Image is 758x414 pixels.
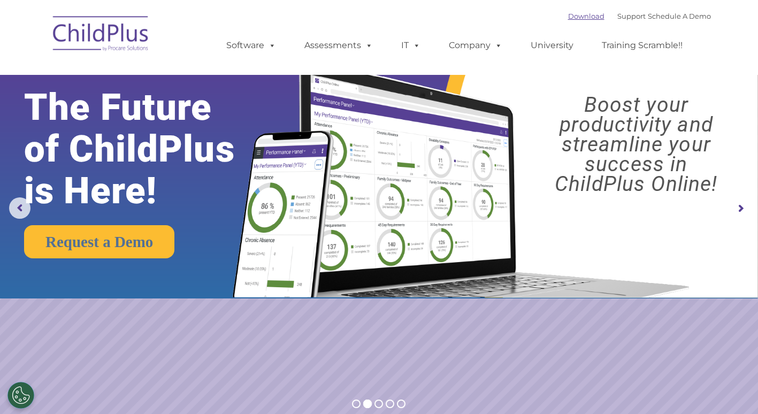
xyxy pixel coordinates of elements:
a: Support [617,12,646,20]
font: | [568,12,711,20]
a: Download [568,12,604,20]
span: Phone number [149,114,194,122]
a: Training Scramble!! [591,35,693,56]
a: University [520,35,584,56]
a: Assessments [294,35,384,56]
a: Request a Demo [24,225,174,258]
a: Company [438,35,513,56]
rs-layer: Boost your productivity and streamline your success in ChildPlus Online! [524,95,749,194]
a: Software [216,35,287,56]
a: IT [391,35,431,56]
button: Cookies Settings [7,382,34,409]
img: ChildPlus by Procare Solutions [48,9,155,62]
a: Schedule A Demo [648,12,711,20]
span: Last name [149,71,181,79]
rs-layer: The Future of ChildPlus is Here! [24,87,266,212]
